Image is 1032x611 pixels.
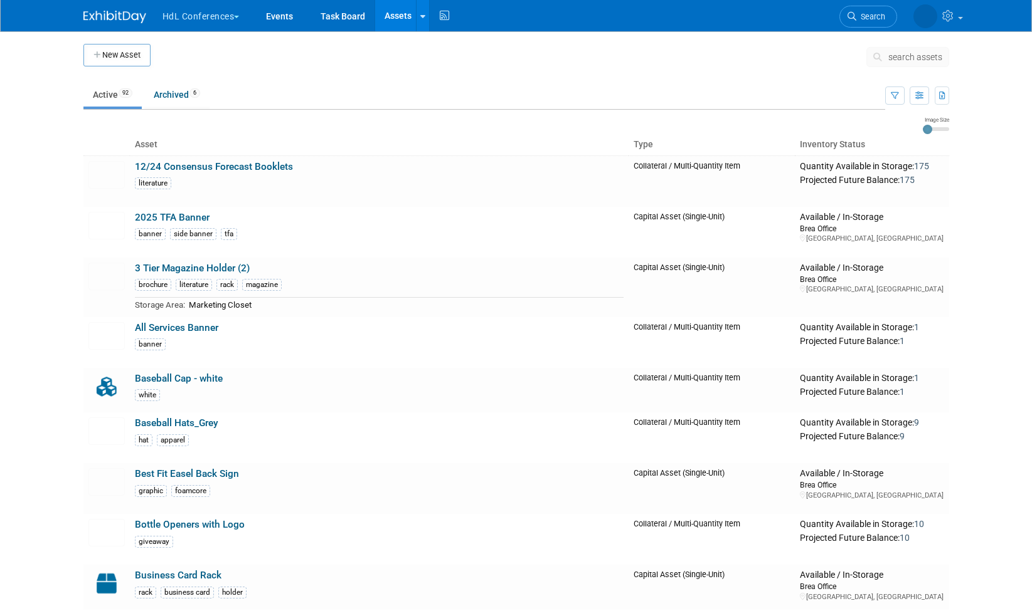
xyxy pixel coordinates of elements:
td: Collateral / Multi-Quantity Item [629,368,795,413]
div: business card [161,587,214,598]
td: Capital Asset (Single-Unit) [629,463,795,514]
a: Bottle Openers with Logo [135,519,245,530]
div: Brea Office [800,479,944,490]
a: Search [839,6,897,28]
span: 10 [900,533,910,543]
a: Archived6 [144,83,210,107]
div: holder [218,587,247,598]
div: Projected Future Balance: [800,429,944,442]
div: literature [135,177,171,189]
div: Brea Office [800,223,944,234]
span: 1 [900,336,905,346]
span: 6 [189,88,200,98]
span: Storage Area: [135,300,185,310]
div: [GEOGRAPHIC_DATA], [GEOGRAPHIC_DATA] [800,491,944,500]
div: [GEOGRAPHIC_DATA], [GEOGRAPHIC_DATA] [800,234,944,243]
span: 92 [119,88,132,98]
img: Collateral-Icon-2.png [88,373,125,400]
td: Marketing Closet [185,298,624,312]
span: Search [856,12,885,21]
div: magazine [242,279,282,291]
div: white [135,389,160,401]
td: Capital Asset (Single-Unit) [629,207,795,258]
div: brochure [135,279,171,291]
a: Best Fit Easel Back Sign [135,468,239,479]
span: search assets [888,52,942,62]
a: Business Card Rack [135,570,221,581]
div: [GEOGRAPHIC_DATA], [GEOGRAPHIC_DATA] [800,285,944,294]
td: Collateral / Multi-Quantity Item [629,412,795,463]
a: Baseball Hats_Grey [135,417,218,429]
div: Brea Office [800,274,944,285]
div: graphic [135,485,167,497]
div: Available / In-Storage [800,570,944,581]
div: giveaway [135,536,173,548]
div: banner [135,228,166,240]
img: Capital-Asset-Icon-2.png [88,570,125,597]
div: hat [135,434,152,446]
div: Available / In-Storage [800,468,944,479]
span: 1 [914,373,919,383]
img: ExhibitDay [83,11,146,23]
div: Brea Office [800,581,944,592]
div: literature [176,279,212,291]
div: Projected Future Balance: [800,333,944,347]
div: apparel [157,434,189,446]
div: foamcore [171,485,210,497]
a: 3 Tier Magazine Holder (2) [135,263,250,274]
span: 175 [900,175,915,185]
th: Type [629,134,795,155]
div: Image Size [923,116,949,123]
div: rack [216,279,238,291]
span: 1 [900,387,905,397]
span: 10 [914,519,924,529]
div: Quantity Available in Storage: [800,161,944,172]
th: Asset [130,134,629,155]
button: search assets [866,47,949,67]
div: Projected Future Balance: [800,384,944,398]
div: Quantity Available in Storage: [800,519,944,530]
div: Projected Future Balance: [800,530,944,544]
div: Quantity Available in Storage: [800,417,944,429]
a: Active92 [83,83,142,107]
span: 175 [914,161,929,171]
td: Collateral / Multi-Quantity Item [629,514,795,565]
span: 1 [914,322,919,332]
div: rack [135,587,156,598]
td: Capital Asset (Single-Unit) [629,258,795,317]
div: tfa [221,228,237,240]
button: New Asset [83,44,151,66]
a: 12/24 Consensus Forecast Booklets [135,161,293,172]
span: 9 [900,431,905,441]
a: 2025 TFA Banner [135,212,210,223]
div: side banner [170,228,216,240]
a: Baseball Cap - white [135,373,223,384]
div: Projected Future Balance: [800,172,944,186]
span: 9 [914,417,919,427]
div: Available / In-Storage [800,263,944,274]
img: Polly Tracy [913,4,937,28]
td: Collateral / Multi-Quantity Item [629,155,795,207]
div: Available / In-Storage [800,212,944,223]
div: Quantity Available in Storage: [800,322,944,333]
a: All Services Banner [135,322,218,333]
div: [GEOGRAPHIC_DATA], [GEOGRAPHIC_DATA] [800,592,944,602]
div: banner [135,338,166,350]
td: Capital Asset (Single-Unit) [629,565,795,610]
div: Quantity Available in Storage: [800,373,944,384]
td: Collateral / Multi-Quantity Item [629,317,795,368]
